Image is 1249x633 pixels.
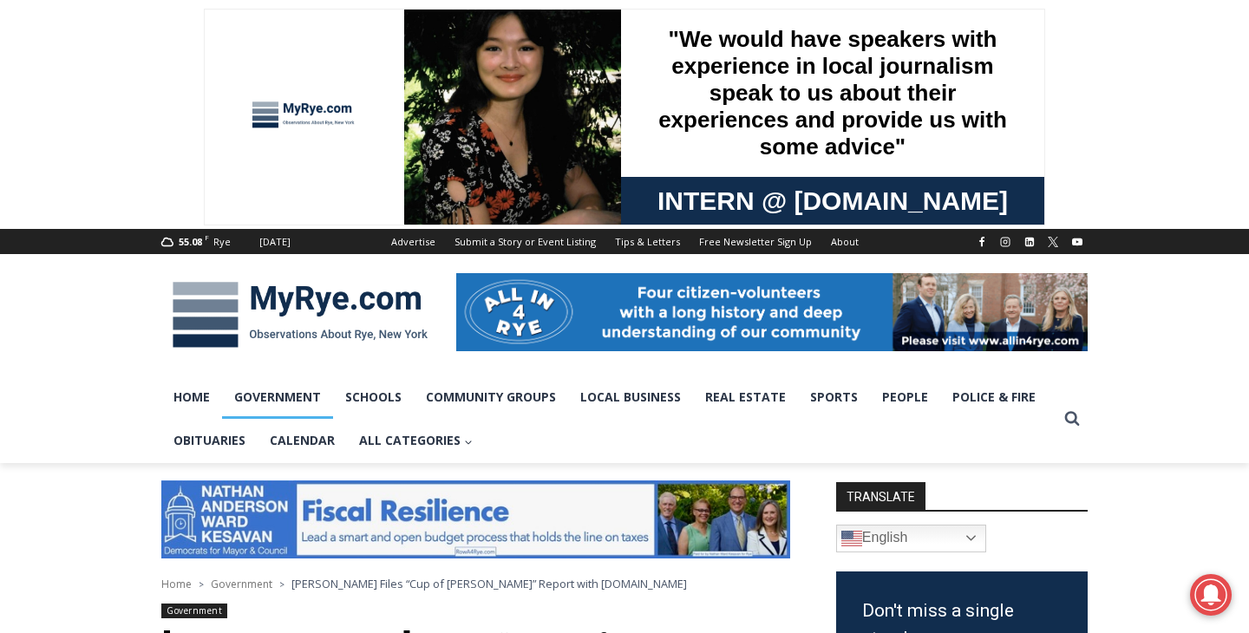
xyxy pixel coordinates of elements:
[347,419,485,462] button: Child menu of All Categories
[971,232,992,252] a: Facebook
[161,270,439,360] img: MyRye.com
[417,168,840,216] a: Intern @ [DOMAIN_NAME]
[161,604,227,618] a: Government
[836,525,986,552] a: English
[605,229,690,254] a: Tips & Letters
[438,1,820,168] div: "We would have speakers with experience in local journalism speak to us about their experiences a...
[161,577,192,591] a: Home
[382,229,445,254] a: Advertise
[821,229,868,254] a: About
[333,375,414,419] a: Schools
[161,375,222,419] a: Home
[940,375,1048,419] a: Police & Fire
[841,528,862,549] img: en
[259,234,291,250] div: [DATE]
[1043,232,1063,252] a: X
[222,375,333,419] a: Government
[161,375,1056,463] nav: Primary Navigation
[382,229,868,254] nav: Secondary Navigation
[414,375,568,419] a: Community Groups
[205,232,209,242] span: F
[258,419,347,462] a: Calendar
[454,173,804,212] span: Intern @ [DOMAIN_NAME]
[161,575,790,592] nav: Breadcrumbs
[690,229,821,254] a: Free Newsletter Sign Up
[1067,232,1088,252] a: YouTube
[693,375,798,419] a: Real Estate
[213,234,231,250] div: Rye
[279,578,284,591] span: >
[798,375,870,419] a: Sports
[1056,403,1088,434] button: View Search Form
[445,229,605,254] a: Submit a Story or Event Listing
[179,235,202,248] span: 55.08
[870,375,940,419] a: People
[836,482,925,510] strong: TRANSLATE
[211,577,272,591] a: Government
[995,232,1016,252] a: Instagram
[161,419,258,462] a: Obituaries
[1019,232,1040,252] a: Linkedin
[456,273,1088,351] img: All in for Rye
[291,576,687,591] span: [PERSON_NAME] Files “Cup of [PERSON_NAME]” Report with [DOMAIN_NAME]
[199,578,204,591] span: >
[568,375,693,419] a: Local Business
